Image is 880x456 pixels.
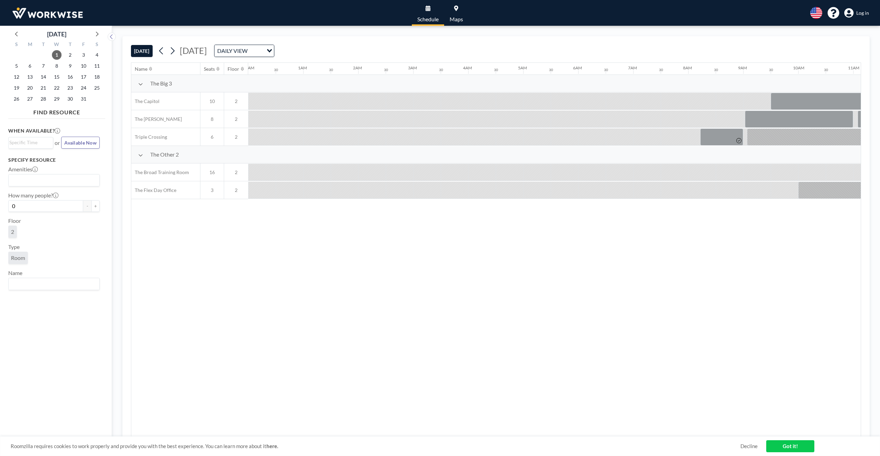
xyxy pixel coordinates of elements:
[79,72,88,82] span: Friday, October 17, 2025
[11,254,25,261] span: Room
[25,61,35,71] span: Monday, October 6, 2025
[38,83,48,93] span: Tuesday, October 21, 2025
[8,270,22,276] label: Name
[65,72,75,82] span: Thursday, October 16, 2025
[214,45,274,57] div: Search for option
[90,41,103,49] div: S
[50,41,64,49] div: W
[92,83,102,93] span: Saturday, October 25, 2025
[25,83,35,93] span: Monday, October 20, 2025
[8,166,38,173] label: Amenities
[79,94,88,104] span: Friday, October 31, 2025
[228,66,239,72] div: Floor
[740,443,758,449] a: Decline
[79,83,88,93] span: Friday, October 24, 2025
[12,61,21,71] span: Sunday, October 5, 2025
[200,98,224,104] span: 10
[353,65,362,70] div: 2AM
[55,139,60,146] span: or
[52,61,62,71] span: Wednesday, October 8, 2025
[131,187,176,193] span: The Flex Day Office
[573,65,582,70] div: 6AM
[83,200,91,212] button: -
[793,65,804,70] div: 10AM
[135,66,147,72] div: Name
[494,68,498,72] div: 30
[243,65,254,70] div: 12AM
[131,116,182,122] span: The [PERSON_NAME]
[150,80,172,87] span: The Big 3
[408,65,417,70] div: 3AM
[52,72,62,82] span: Wednesday, October 15, 2025
[200,169,224,175] span: 16
[150,151,179,158] span: The Other 2
[714,68,718,72] div: 30
[180,45,207,56] span: [DATE]
[37,41,50,49] div: T
[738,65,747,70] div: 9AM
[52,94,62,104] span: Wednesday, October 29, 2025
[856,10,869,16] span: Log in
[439,68,443,72] div: 30
[224,187,248,193] span: 2
[200,187,224,193] span: 3
[64,140,97,146] span: Available Now
[518,65,527,70] div: 5AM
[8,243,20,250] label: Type
[9,139,49,146] input: Search for option
[224,116,248,122] span: 2
[769,68,773,72] div: 30
[9,137,53,148] div: Search for option
[12,94,21,104] span: Sunday, October 26, 2025
[298,65,307,70] div: 1AM
[844,8,869,18] a: Log in
[52,50,62,60] span: Wednesday, October 1, 2025
[549,68,553,72] div: 30
[91,200,100,212] button: +
[200,116,224,122] span: 8
[38,72,48,82] span: Tuesday, October 14, 2025
[25,72,35,82] span: Monday, October 13, 2025
[92,72,102,82] span: Saturday, October 18, 2025
[61,137,100,149] button: Available Now
[11,443,740,449] span: Roomzilla requires cookies to work properly and provide you with the best experience. You can lea...
[65,61,75,71] span: Thursday, October 9, 2025
[11,6,84,20] img: organization-logo
[65,50,75,60] span: Thursday, October 2, 2025
[216,46,249,55] span: DAILY VIEW
[10,41,23,49] div: S
[65,83,75,93] span: Thursday, October 23, 2025
[8,157,100,163] h3: Specify resource
[131,169,189,175] span: The Broad Training Room
[12,72,21,82] span: Sunday, October 12, 2025
[450,16,463,22] span: Maps
[9,176,96,185] input: Search for option
[8,106,105,116] h4: FIND RESOURCE
[47,29,66,39] div: [DATE]
[604,68,608,72] div: 30
[131,98,159,104] span: The Capitol
[25,94,35,104] span: Monday, October 27, 2025
[659,68,663,72] div: 30
[79,50,88,60] span: Friday, October 3, 2025
[204,66,215,72] div: Seats
[65,94,75,104] span: Thursday, October 30, 2025
[23,41,37,49] div: M
[683,65,692,70] div: 8AM
[766,440,814,452] a: Got it!
[417,16,439,22] span: Schedule
[8,217,21,224] label: Floor
[463,65,472,70] div: 4AM
[848,65,859,70] div: 11AM
[824,68,828,72] div: 30
[77,41,90,49] div: F
[38,61,48,71] span: Tuesday, October 7, 2025
[628,65,637,70] div: 7AM
[79,61,88,71] span: Friday, October 10, 2025
[200,134,224,140] span: 6
[384,68,388,72] div: 30
[131,45,153,57] button: [DATE]
[274,68,278,72] div: 30
[9,280,96,288] input: Search for option
[8,192,58,199] label: How many people?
